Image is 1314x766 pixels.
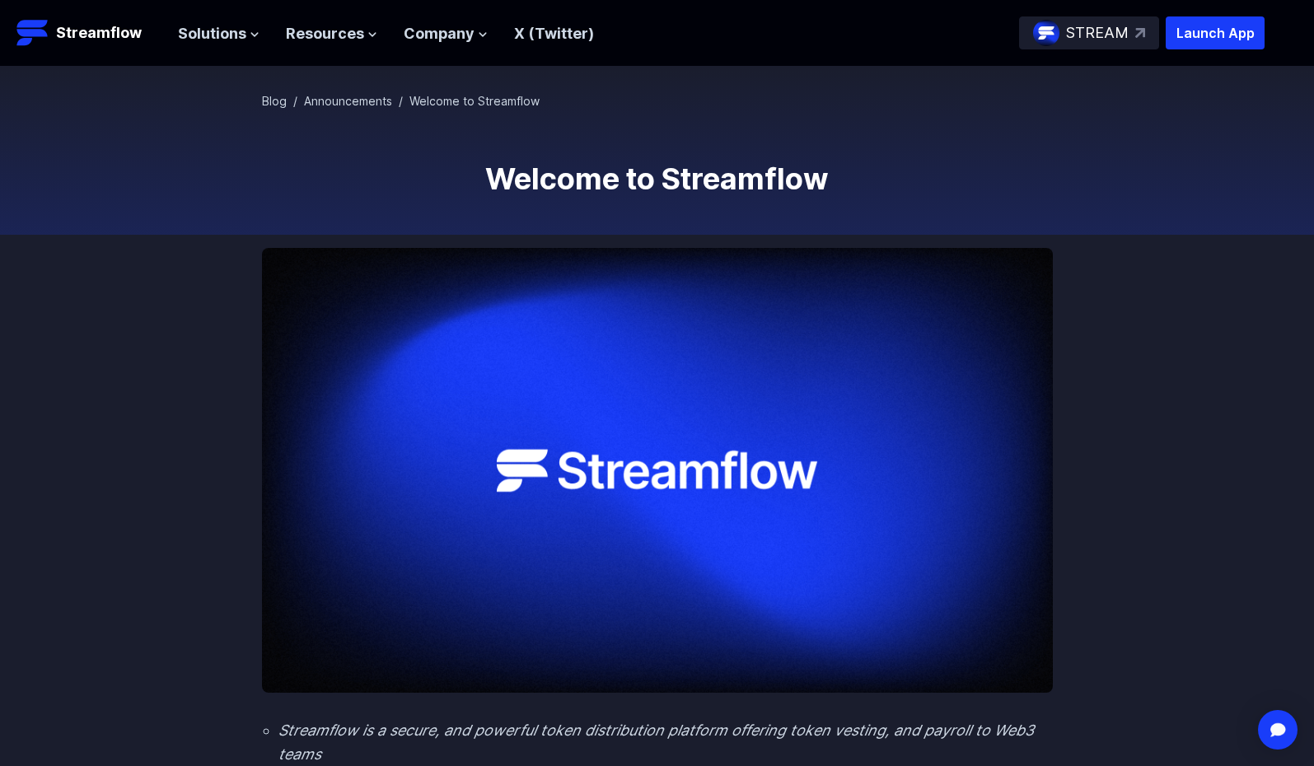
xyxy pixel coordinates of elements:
button: Resources [286,22,377,46]
em: Streamflow is a secure, and powerful token distribution platform offering token vesting, and payr... [278,722,1034,763]
span: / [293,94,297,108]
p: Streamflow [56,21,142,44]
button: Solutions [178,22,260,46]
button: Launch App [1166,16,1265,49]
img: streamflow-logo-circle.png [1033,20,1059,46]
img: Streamflow Logo [16,16,49,49]
span: Solutions [178,22,246,46]
div: Open Intercom Messenger [1258,710,1298,750]
span: / [399,94,403,108]
a: Announcements [304,94,392,108]
img: top-right-arrow.svg [1135,28,1145,38]
button: Company [404,22,488,46]
p: STREAM [1066,21,1129,45]
span: Welcome to Streamflow [409,94,540,108]
a: X (Twitter) [514,25,594,42]
a: Blog [262,94,287,108]
span: Company [404,22,475,46]
a: Streamflow [16,16,161,49]
a: STREAM [1019,16,1159,49]
h1: Welcome to Streamflow [262,162,1053,195]
span: Resources [286,22,364,46]
img: Welcome to Streamflow [262,248,1053,693]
